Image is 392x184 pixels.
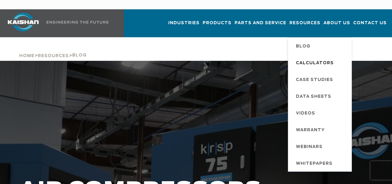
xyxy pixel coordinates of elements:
span: Warranty [296,125,325,136]
a: Case Studies [290,71,352,88]
a: Resources [289,15,320,36]
a: Resources [38,53,69,58]
span: Whitepapers [296,159,333,169]
span: About Us [324,20,350,27]
a: Industries [168,15,200,36]
a: Blog [290,38,352,54]
a: Whitepapers [290,155,352,172]
span: Blog [296,41,311,52]
span: Case Studies [296,75,333,85]
a: Videos [290,105,352,121]
span: Webinars [296,142,323,152]
span: Contact Us [353,20,387,27]
div: > > [19,37,87,61]
a: Parts and Service [235,15,286,36]
a: Warranty [290,121,352,138]
span: Data Sheets [296,92,331,102]
span: Videos [296,108,315,119]
a: Data Sheets [290,88,352,105]
span: Parts and Service [235,20,286,27]
a: Contact Us [353,15,387,36]
span: Resources [38,54,69,58]
span: Blog [72,53,87,57]
span: Home [19,54,34,58]
a: Home [19,53,34,58]
span: Industries [168,20,200,27]
span: Calculators [296,58,334,69]
a: Calculators [290,54,352,71]
span: Products [203,20,231,27]
a: About Us [324,15,350,36]
a: Products [203,15,231,36]
span: Resources [289,20,320,27]
a: Webinars [290,138,352,155]
img: Engineering the future [46,21,108,24]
